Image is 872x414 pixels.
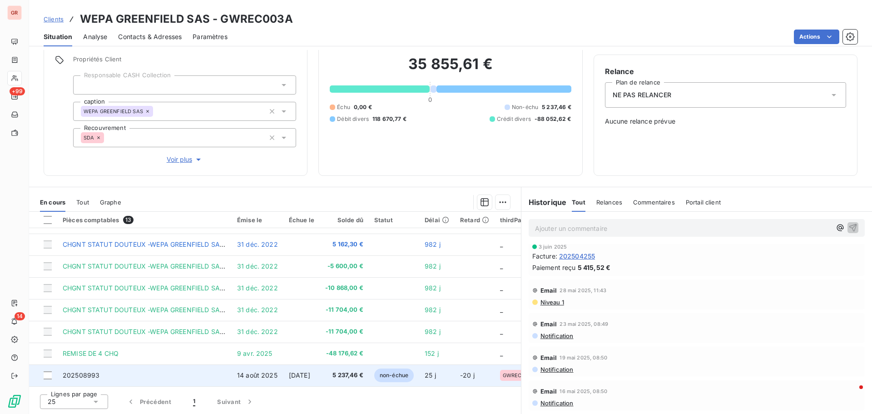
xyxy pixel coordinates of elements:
[63,328,241,335] span: CHGNT STATUT DOUTEUX -WEPA GREENFIELD SAS 2001
[84,109,143,114] span: WEPA GREENFIELD SAS
[532,263,576,272] span: Paiement reçu
[686,199,721,206] span: Portail client
[100,199,121,206] span: Graphe
[425,240,441,248] span: 982 j
[500,284,503,292] span: _
[325,305,363,314] span: -11 704,00 €
[123,216,134,224] span: 13
[325,284,363,293] span: -10 868,00 €
[81,81,88,89] input: Ajouter une valeur
[83,32,107,41] span: Analyse
[540,366,574,373] span: Notification
[540,388,557,395] span: Email
[540,332,574,339] span: Notification
[237,306,278,314] span: 31 déc. 2022
[460,371,475,379] span: -20 j
[48,397,55,406] span: 25
[512,103,538,111] span: Non-échu
[73,155,296,165] button: Voir plus
[206,392,265,411] button: Suivant
[539,244,567,249] span: 3 juin 2025
[841,383,863,405] iframe: Intercom live chat
[460,216,489,224] div: Retard
[613,90,671,100] span: NE PAS RELANCER
[540,299,564,306] span: Niveau 1
[237,262,278,270] span: 31 déc. 2022
[425,216,449,224] div: Délai
[560,389,607,394] span: 16 mai 2025, 08:50
[118,32,182,41] span: Contacts & Adresses
[44,32,72,41] span: Situation
[560,355,607,360] span: 19 mai 2025, 08:50
[325,262,363,271] span: -5 600,00 €
[325,349,363,358] span: -48 176,62 €
[15,312,25,320] span: 14
[7,5,22,20] div: GR
[10,87,25,95] span: +99
[540,399,574,407] span: Notification
[337,103,350,111] span: Échu
[325,327,363,336] span: -11 704,00 €
[325,216,363,224] div: Solde dû
[153,107,160,115] input: Ajouter une valeur
[540,354,557,361] span: Email
[542,103,571,111] span: 5 237,46 €
[63,262,241,270] span: CHGNT STATUT DOUTEUX -WEPA GREENFIELD SAS 2001
[503,373,535,378] span: GWREC003A
[115,392,182,411] button: Précédent
[63,306,241,314] span: CHGNT STATUT DOUTEUX -WEPA GREENFIELD SAS 2001
[80,11,293,27] h3: WEPA GREENFIELD SAS - GWREC003A
[63,240,241,248] span: CHGNT STATUT DOUTEUX -WEPA GREENFIELD SAS 2001
[44,15,64,24] a: Clients
[560,288,606,293] span: 28 mai 2025, 11:43
[500,240,503,248] span: _
[578,263,611,272] span: 5 415,52 €
[354,103,372,111] span: 0,00 €
[104,134,111,142] input: Ajouter une valeur
[237,328,278,335] span: 31 déc. 2022
[374,369,414,382] span: non-échue
[540,320,557,328] span: Email
[7,394,22,409] img: Logo LeanPay
[325,371,363,380] span: 5 237,46 €
[633,199,675,206] span: Commentaires
[289,216,314,224] div: Échue le
[63,371,99,379] span: 202508993
[572,199,585,206] span: Tout
[425,349,439,357] span: 152 j
[425,262,441,270] span: 982 j
[325,240,363,249] span: 5 162,30 €
[193,397,195,406] span: 1
[167,155,203,164] span: Voir plus
[540,287,557,294] span: Email
[372,115,406,123] span: 118 670,77 €
[63,349,119,357] span: REMISE DE 4 CHQ
[500,349,503,357] span: _
[237,284,278,292] span: 31 déc. 2022
[182,392,206,411] button: 1
[521,197,567,208] h6: Historique
[73,55,296,68] span: Propriétés Client
[497,115,531,123] span: Crédit divers
[289,371,310,379] span: [DATE]
[237,216,278,224] div: Émise le
[237,240,278,248] span: 31 déc. 2022
[605,117,846,126] span: Aucune relance prévue
[44,15,64,23] span: Clients
[425,371,436,379] span: 25 j
[84,135,94,140] span: SDA
[425,328,441,335] span: 982 j
[535,115,571,123] span: -88 052,62 €
[40,199,65,206] span: En cours
[428,96,432,103] span: 0
[337,115,369,123] span: Débit divers
[425,306,441,314] span: 982 j
[500,262,503,270] span: _
[794,30,839,44] button: Actions
[237,349,272,357] span: 9 avr. 2025
[193,32,228,41] span: Paramètres
[559,251,595,261] span: 202504255
[560,321,608,327] span: 23 mai 2025, 08:49
[500,216,545,224] div: thirdPartyCode
[330,55,571,82] h2: 35 855,61 €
